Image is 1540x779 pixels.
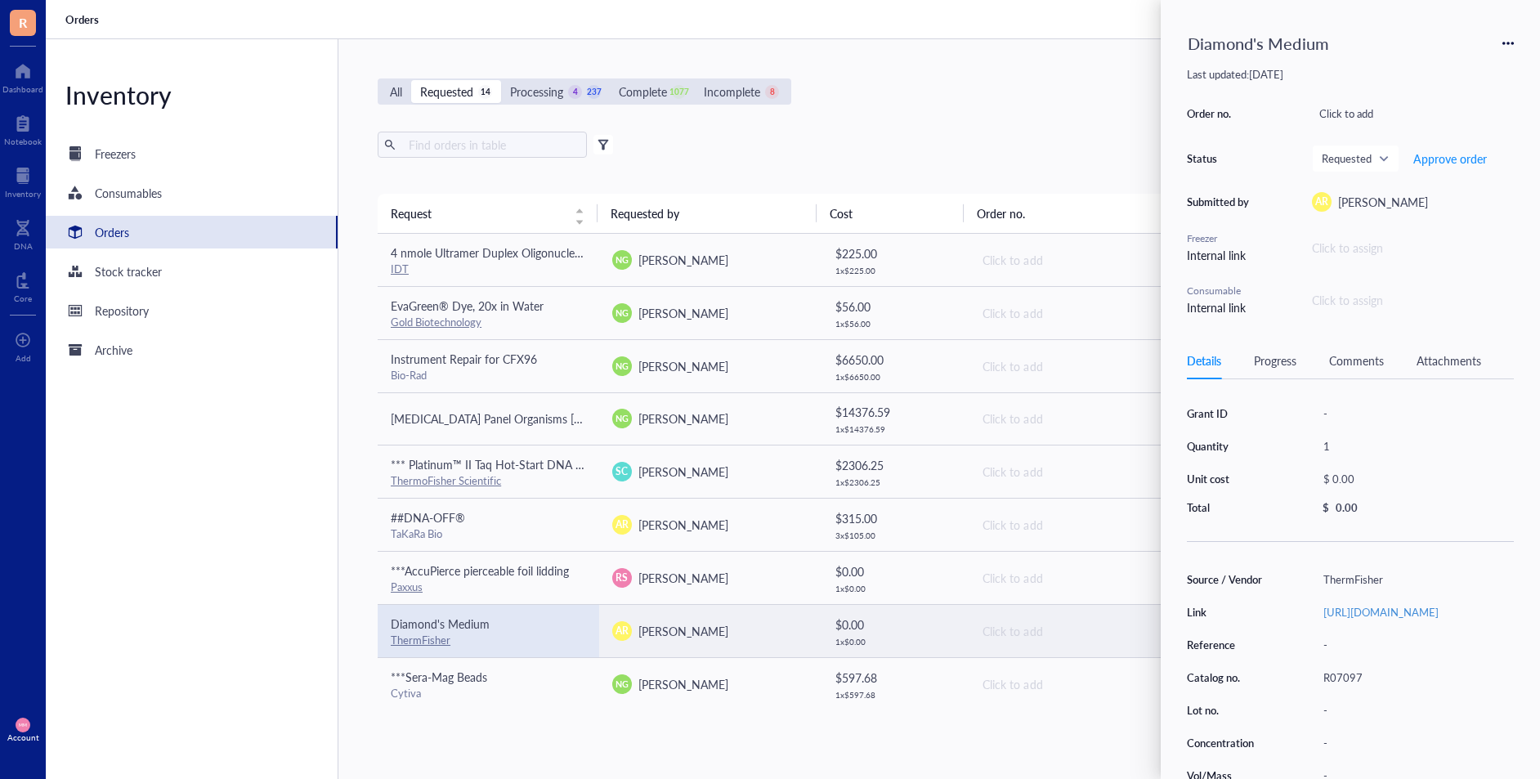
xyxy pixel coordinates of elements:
div: Incomplete [704,83,760,101]
div: Dashboard [2,84,43,94]
div: 0.00 [1336,500,1358,515]
div: Processing [510,83,563,101]
td: Click to add [968,286,1189,339]
div: 1 x $ 2306.25 [835,477,956,487]
div: - [1316,402,1514,425]
a: Repository [46,294,338,327]
div: Complete [619,83,667,101]
div: Last updated: [DATE] [1187,67,1514,82]
div: 1 x $ 225.00 [835,266,956,275]
div: - [1316,633,1514,656]
span: AR [1315,195,1328,209]
div: 4 [568,85,582,99]
div: 14 [478,85,492,99]
a: Archive [46,334,338,366]
div: Status [1187,151,1252,166]
td: Click to add [968,339,1189,392]
div: Catalog no. [1187,670,1270,685]
a: Consumables [46,177,338,209]
div: 8 [765,85,779,99]
div: All [390,83,402,101]
div: $ 315.00 [835,509,956,527]
div: Orders [95,223,129,241]
div: Attachments [1417,351,1481,369]
div: Grant ID [1187,406,1270,421]
td: Click to add [968,234,1189,287]
div: 1 x $ 6650.00 [835,372,956,382]
td: Click to add [968,551,1189,604]
a: Paxxus [391,579,423,594]
span: ##DNA-OFF® [391,509,465,526]
th: Request [378,194,598,233]
div: 3 x $ 105.00 [835,531,956,540]
a: DNA [14,215,33,251]
div: TaKaRa Bio [391,526,586,541]
div: Submitted by [1187,195,1252,209]
div: Add [16,353,31,363]
span: AR [616,624,629,638]
div: ThermFisher [1316,568,1514,591]
div: Quantity [1187,439,1270,454]
span: Diamond's Medium [391,616,490,632]
div: $ 6650.00 [835,351,956,369]
a: Core [14,267,32,303]
span: MM [19,723,26,728]
div: Bio-Rad [391,368,586,383]
a: Orders [65,12,102,27]
span: ***AccuPierce pierceable foil lidding [391,562,569,579]
a: IDT [391,261,409,276]
span: [MEDICAL_DATA] Panel Organisms [GEOGRAPHIC_DATA][US_STATE] [391,410,742,427]
div: $ 0.00 [1316,468,1507,490]
a: Inventory [5,163,41,199]
span: [PERSON_NAME] [638,252,728,268]
td: Click to add [968,498,1189,551]
td: Click to add [968,445,1189,498]
span: [PERSON_NAME] [1338,194,1428,210]
div: Freezers [95,145,136,163]
div: Link [1187,605,1270,620]
span: NG [616,253,629,266]
div: Consumable [1187,284,1252,298]
div: Click to add [983,251,1176,269]
a: [URL][DOMAIN_NAME] [1323,604,1439,620]
div: Core [14,293,32,303]
button: Approve order [1412,146,1488,172]
div: 1 x $ 597.68 [835,690,956,700]
a: Gold Biotechnology [391,314,481,329]
div: DNA [14,241,33,251]
div: Internal link [1187,246,1252,264]
div: Cytiva [391,686,586,701]
div: 1 x $ 0.00 [835,584,956,593]
span: [PERSON_NAME] [638,305,728,321]
div: $ 56.00 [835,298,956,316]
span: RS [616,571,628,585]
td: Click to add [968,604,1189,657]
div: Details [1187,351,1221,369]
div: 1 x $ 14376.59 [835,424,956,434]
span: [PERSON_NAME] [638,676,728,692]
div: $ [1323,500,1329,515]
div: - [1316,699,1514,722]
div: Reference [1187,638,1270,652]
div: Stock tracker [95,262,162,280]
div: Diamond's Medium [1180,26,1336,60]
span: Instrument Repair for CFX96 [391,351,537,367]
span: [PERSON_NAME] [638,463,728,480]
span: Approve order [1413,152,1487,165]
div: Concentration [1187,736,1270,750]
div: Comments [1329,351,1384,369]
div: Click to add [983,675,1176,693]
div: Total [1187,500,1270,515]
div: Click to add [983,357,1176,375]
div: 1 [1316,435,1514,458]
div: Unit cost [1187,472,1270,486]
div: Account [7,732,39,742]
div: Lot no. [1187,703,1270,718]
div: Click to add [1312,102,1514,125]
div: Click to add [983,516,1176,534]
div: Notebook [4,137,42,146]
span: R [19,12,27,33]
a: ThermFisher [391,632,450,647]
span: [PERSON_NAME] [638,358,728,374]
div: $ 0.00 [835,562,956,580]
